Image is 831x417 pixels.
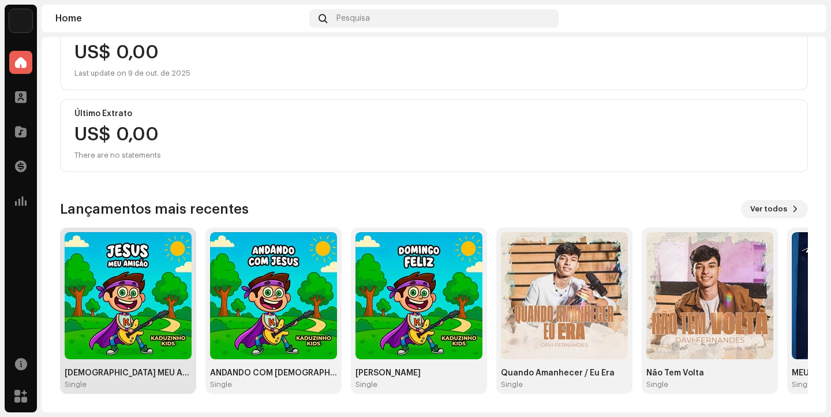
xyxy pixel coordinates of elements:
div: Home [55,14,305,23]
re-o-card-value: Balanço [60,17,808,90]
img: 55d05d56-c553-49c1-bf3a-6f1ac7c35b66 [355,232,482,359]
div: There are no statements [74,148,161,162]
div: Quando Amanhecer / Eu Era [501,368,628,378]
img: d1db807b-181d-4b74-a19a-754e2091746b [65,232,192,359]
img: 342b866c-d911-4969-9b4a-04f2fb3100c8 [794,9,813,28]
div: Single [646,380,668,389]
div: ANDANDO COM [DEMOGRAPHIC_DATA] [210,368,337,378]
img: 4ecf9d3c-b546-4c12-a72a-960b8444102a [9,9,32,32]
button: Ver todos [741,200,808,218]
div: [PERSON_NAME] [355,368,482,378]
img: 03c92224-fcad-43b0-90ec-83d19fec17f8 [646,232,773,359]
div: Single [355,380,377,389]
div: Single [210,380,232,389]
re-o-card-value: Último Extrato [60,99,808,172]
div: [DEMOGRAPHIC_DATA] MEU AMIGÃO [65,368,192,378]
div: Single [501,380,523,389]
span: Pesquisa [336,14,370,23]
h3: Lançamentos mais recentes [60,200,249,218]
img: 0b9460d1-2131-4c27-9868-976c4515ac3b [210,232,337,359]
img: 23a9c278-dc7b-4a6a-a437-9b3c8eaea086 [501,232,628,359]
div: Último Extrato [74,109,793,118]
div: Single [792,380,814,389]
div: Last update on 9 de out. de 2025 [74,66,793,80]
div: Single [65,380,87,389]
div: Não Tem Volta [646,368,773,378]
span: Ver todos [750,198,787,221]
